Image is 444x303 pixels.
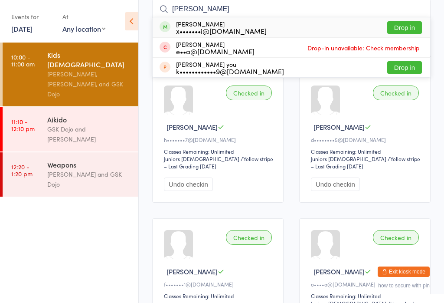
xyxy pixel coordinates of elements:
div: Checked in [226,230,272,245]
div: d••••••••5@[DOMAIN_NAME] [311,136,421,143]
div: Aikido [47,115,131,124]
button: Undo checkin [164,178,213,191]
span: [PERSON_NAME] [166,122,218,132]
button: how to secure with pin [378,283,430,289]
time: 12:20 - 1:20 pm [11,163,33,177]
span: [PERSON_NAME] [166,267,218,276]
div: Any location [62,24,105,33]
div: [PERSON_NAME] and GSK Dojo [47,169,131,189]
div: [PERSON_NAME] [176,41,255,55]
div: Classes Remaining: Unlimited [311,148,421,155]
div: h•••••••7@[DOMAIN_NAME] [164,136,274,143]
div: [PERSON_NAME] [176,20,267,34]
div: Kids [DEMOGRAPHIC_DATA] [47,50,131,69]
span: [PERSON_NAME] [313,267,365,276]
button: Exit kiosk mode [378,267,430,277]
div: Juniors [DEMOGRAPHIC_DATA] [311,155,386,162]
div: Events for [11,10,54,24]
div: f•••••••1@[DOMAIN_NAME] [164,280,274,288]
div: [PERSON_NAME], [PERSON_NAME], and GSK Dojo [47,69,131,99]
div: x•••••••i@[DOMAIN_NAME] [176,27,267,34]
div: [PERSON_NAME] you [176,61,284,75]
div: GSK Dojo and [PERSON_NAME] [47,124,131,144]
button: Drop in [387,61,422,74]
button: Undo checkin [311,178,360,191]
button: Drop in [387,21,422,34]
div: k••••••••••••9@[DOMAIN_NAME] [176,68,284,75]
div: Classes Remaining: Unlimited [164,292,274,300]
a: 10:00 -11:00 amKids [DEMOGRAPHIC_DATA][PERSON_NAME], [PERSON_NAME], and GSK Dojo [3,43,138,106]
time: 11:10 - 12:10 pm [11,118,35,132]
div: Weapons [47,160,131,169]
time: 10:00 - 11:00 am [11,53,35,67]
div: Classes Remaining: Unlimited [164,148,274,155]
div: At [62,10,105,24]
span: [PERSON_NAME] [313,122,365,132]
a: [DATE] [11,24,33,33]
div: Classes Remaining: Unlimited [311,292,421,300]
a: 12:20 -1:20 pmWeapons[PERSON_NAME] and GSK Dojo [3,152,138,197]
div: Checked in [373,86,419,100]
div: Checked in [226,86,272,100]
div: Juniors [DEMOGRAPHIC_DATA] [164,155,239,162]
div: Checked in [373,230,419,245]
a: 11:10 -12:10 pmAikidoGSK Dojo and [PERSON_NAME] [3,107,138,151]
div: o••••a@[DOMAIN_NAME] [311,280,421,288]
span: Drop-in unavailable: Check membership [305,41,422,54]
div: e••a@[DOMAIN_NAME] [176,48,255,55]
